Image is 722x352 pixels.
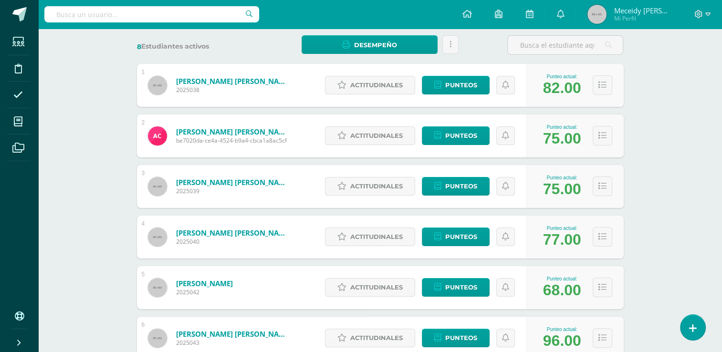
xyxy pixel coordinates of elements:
[445,329,477,347] span: Punteos
[137,42,253,51] label: Estudiantes activos
[176,238,291,246] span: 2025040
[176,288,233,296] span: 2025042
[543,74,581,79] div: Punteo actual:
[176,136,291,145] span: be7020da-ce4a-4524-b9a4-cbca1a8ac5cf
[350,76,403,94] span: Actitudinales
[176,187,291,195] span: 2025039
[148,278,167,297] img: 60x60
[350,228,403,246] span: Actitudinales
[543,130,581,147] div: 75.00
[325,126,415,145] a: Actitudinales
[176,329,291,339] a: [PERSON_NAME] [PERSON_NAME]
[614,6,671,15] span: Meceidy [PERSON_NAME]
[176,279,233,288] a: [PERSON_NAME]
[148,177,167,196] img: 60x60
[148,228,167,247] img: 60x60
[422,329,490,347] a: Punteos
[325,329,415,347] a: Actitudinales
[350,127,403,145] span: Actitudinales
[508,36,623,54] input: Busca el estudiante aquí...
[445,76,477,94] span: Punteos
[142,321,145,328] div: 6
[350,329,403,347] span: Actitudinales
[543,124,581,130] div: Punteo actual:
[350,177,403,195] span: Actitudinales
[543,180,581,198] div: 75.00
[422,228,490,246] a: Punteos
[142,271,145,278] div: 5
[445,177,477,195] span: Punteos
[543,79,581,97] div: 82.00
[325,76,415,94] a: Actitudinales
[614,14,671,22] span: Mi Perfil
[543,175,581,180] div: Punteo actual:
[302,35,438,54] a: Desempeño
[543,281,581,299] div: 68.00
[176,127,291,136] a: [PERSON_NAME] [PERSON_NAME]
[176,86,291,94] span: 2025038
[445,127,477,145] span: Punteos
[445,228,477,246] span: Punteos
[325,177,415,196] a: Actitudinales
[543,332,581,350] div: 96.00
[422,76,490,94] a: Punteos
[142,220,145,227] div: 4
[325,228,415,246] a: Actitudinales
[445,279,477,296] span: Punteos
[422,278,490,297] a: Punteos
[543,276,581,281] div: Punteo actual:
[543,327,581,332] div: Punteo actual:
[176,228,291,238] a: [PERSON_NAME] [PERSON_NAME]
[354,36,397,54] span: Desempeño
[350,279,403,296] span: Actitudinales
[142,119,145,126] div: 2
[137,42,141,51] span: 8
[142,69,145,75] div: 1
[44,6,259,22] input: Busca un usuario...
[148,76,167,95] img: 60x60
[176,177,291,187] a: [PERSON_NAME] [PERSON_NAME]
[176,339,291,347] span: 2025043
[325,278,415,297] a: Actitudinales
[148,126,167,145] img: c1f38374235fc36441275538a03947de.png
[176,76,291,86] a: [PERSON_NAME] [PERSON_NAME]
[142,170,145,176] div: 3
[422,177,490,196] a: Punteos
[422,126,490,145] a: Punteos
[148,329,167,348] img: 60x60
[587,5,607,24] img: 45x45
[543,231,581,248] div: 77.00
[543,226,581,231] div: Punteo actual:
